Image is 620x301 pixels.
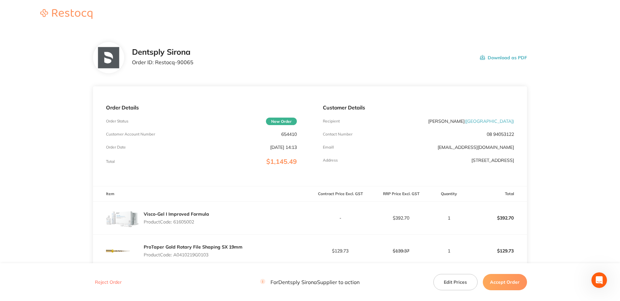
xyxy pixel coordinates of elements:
p: Customer Details [323,105,514,110]
iframe: Intercom live chat [591,272,607,288]
p: Recipient [323,119,340,123]
p: $129.73 [310,248,370,253]
p: Address [323,158,338,163]
p: Product Code: 61605002 [144,219,209,224]
th: Quantity [431,186,466,202]
span: ( [GEOGRAPHIC_DATA] ) [465,118,514,124]
p: 654410 [281,132,297,137]
p: Order Details [106,105,297,110]
p: Emaill [323,145,334,150]
p: Order Status [106,119,128,123]
p: $392.70 [371,215,431,221]
p: [PERSON_NAME] [428,119,514,124]
a: [EMAIL_ADDRESS][DOMAIN_NAME] [438,144,514,150]
button: Download as PDF [480,48,527,68]
img: Restocq logo [34,9,99,19]
p: Customer Account Number [106,132,155,136]
p: [DATE] 14:13 [270,145,297,150]
p: 1 [432,215,466,221]
p: $129.73 [467,243,527,259]
span: $1,145.49 [266,157,297,165]
p: [STREET_ADDRESS] [471,158,514,163]
p: For Dentsply Sirona Supplier to action [260,279,360,285]
p: Product Code: A0410219G0103 [144,252,243,257]
p: 08 94053122 [487,132,514,137]
button: Edit Prices [433,274,478,290]
p: - [310,215,370,221]
button: Reject Order [93,279,124,285]
p: Total [106,159,115,164]
img: ZzkzZW90Mw [106,235,139,267]
p: 1 [432,248,466,253]
a: ProTaper Gold Rotary File Shaping SX 19mm [144,244,243,250]
a: Visco-Gel I Improved Formula [144,211,209,217]
img: NTllNzd2NQ [98,47,119,68]
th: Contract Price Excl. GST [310,186,371,202]
p: $392.70 [467,210,527,226]
img: bXBoMWs1MQ [106,202,139,234]
h2: Dentsply Sirona [132,48,193,57]
p: Contact Number [323,132,352,136]
th: RRP Price Excl. GST [371,186,431,202]
p: $139.37 [371,248,431,253]
p: Order ID: Restocq- 90065 [132,59,193,65]
th: Total [466,186,527,202]
span: New Order [266,118,297,125]
p: Order Date [106,145,126,150]
button: Accept Order [483,274,527,290]
th: Item [93,186,310,202]
a: Restocq logo [34,9,99,20]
